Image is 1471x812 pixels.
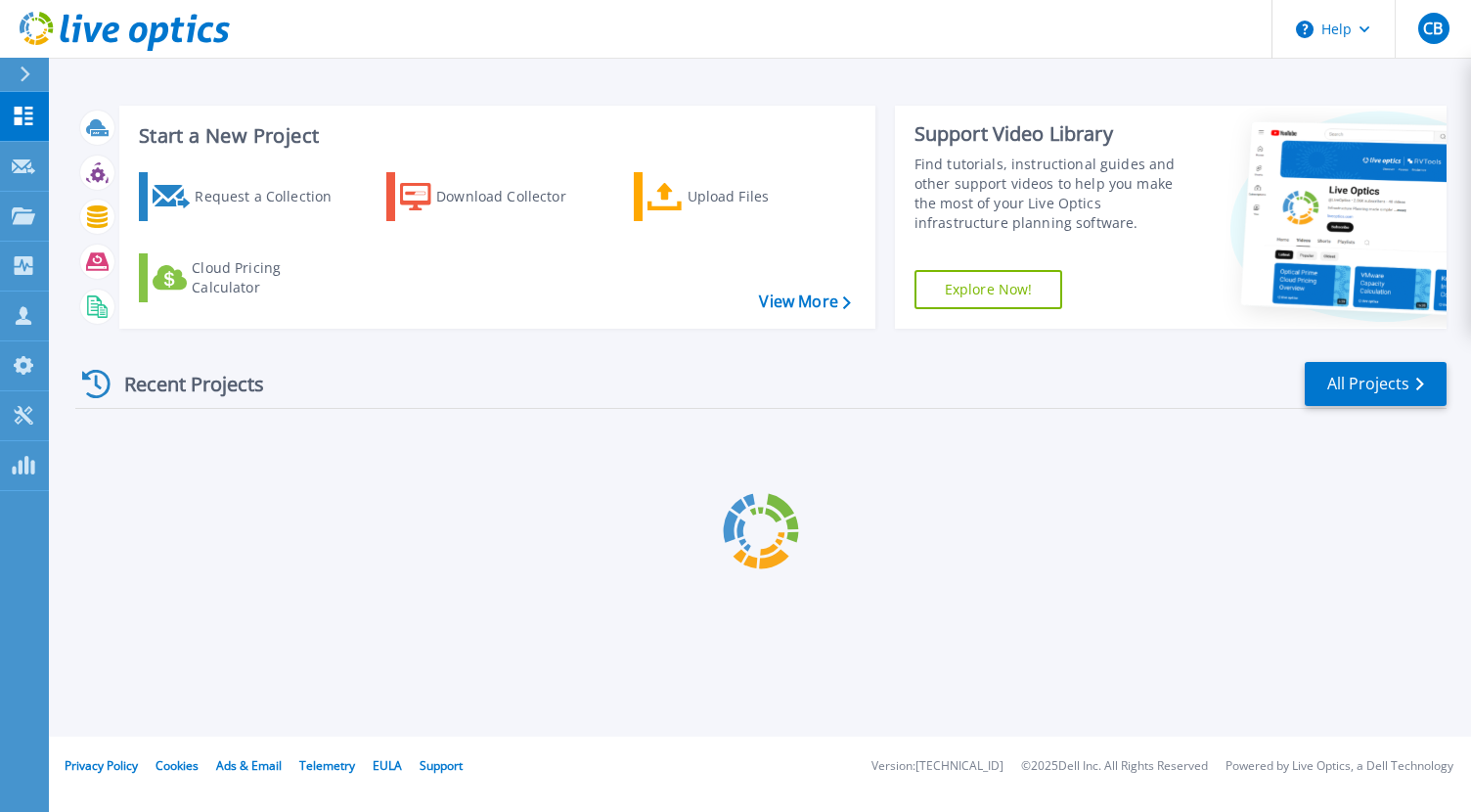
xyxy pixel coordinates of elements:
a: Download Collector [386,172,604,221]
div: Find tutorials, instructional guides and other support videos to help you make the most of your L... [914,155,1191,233]
a: All Projects [1305,362,1447,406]
a: Ads & Email [216,757,282,774]
a: Explore Now! [914,270,1063,309]
div: Support Video Library [914,121,1191,147]
div: Download Collector [436,177,593,216]
li: Version: [TECHNICAL_ID] [871,760,1003,773]
a: EULA [373,757,402,774]
a: Privacy Policy [65,757,138,774]
div: Recent Projects [75,360,290,408]
div: Upload Files [688,177,844,216]
a: Telemetry [299,757,355,774]
a: Support [420,757,463,774]
h3: Start a New Project [139,125,850,147]
a: View More [759,293,850,311]
a: Upload Files [634,172,852,221]
a: Request a Collection [139,172,357,221]
li: Powered by Live Optics, a Dell Technology [1226,760,1453,773]
span: CB [1423,21,1443,36]
div: Cloud Pricing Calculator [192,258,348,297]
div: Request a Collection [195,177,351,216]
li: © 2025 Dell Inc. All Rights Reserved [1021,760,1208,773]
a: Cookies [156,757,199,774]
a: Cloud Pricing Calculator [139,253,357,302]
